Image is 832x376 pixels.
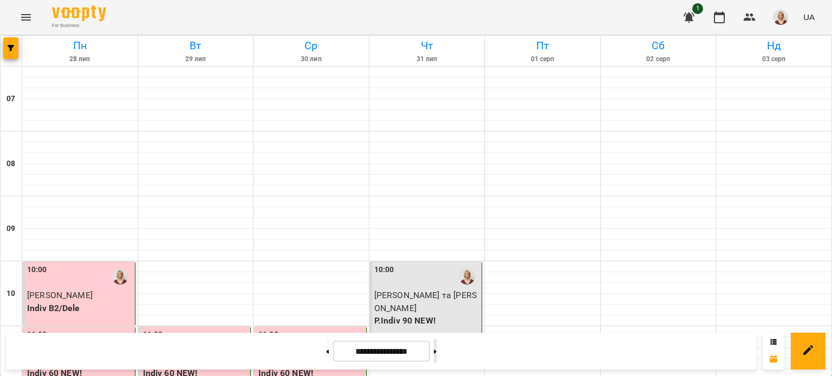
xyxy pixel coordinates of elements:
[799,7,819,27] button: UA
[486,37,599,54] h6: Пт
[6,158,15,170] h6: 08
[486,54,599,64] h6: 01 серп
[255,54,367,64] h6: 30 лип
[27,264,47,276] label: 10:00
[140,37,252,54] h6: Вт
[371,37,483,54] h6: Чт
[602,37,714,54] h6: Сб
[803,11,815,23] span: UA
[24,54,136,64] h6: 28 лип
[773,10,788,25] img: b6bf6b059c2aeaed886fa5ba7136607d.jpg
[27,302,133,315] p: Indiv B2/Dele
[459,268,475,285] img: Косарик Анастасія
[52,22,106,29] span: For Business
[374,290,477,313] span: [PERSON_NAME] та [PERSON_NAME]
[13,4,39,30] button: Menu
[112,268,128,285] img: Косарик Анастасія
[374,264,394,276] label: 10:00
[255,37,367,54] h6: Ср
[718,37,830,54] h6: Нд
[6,93,15,105] h6: 07
[52,5,106,21] img: Voopty Logo
[6,288,15,300] h6: 10
[374,314,480,327] p: P.Indiv 90 NEW!
[602,54,714,64] h6: 02 серп
[6,223,15,235] h6: 09
[718,54,830,64] h6: 03 серп
[140,54,252,64] h6: 29 лип
[371,54,483,64] h6: 31 лип
[24,37,136,54] h6: Пн
[27,290,93,300] span: [PERSON_NAME]
[692,3,703,14] span: 1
